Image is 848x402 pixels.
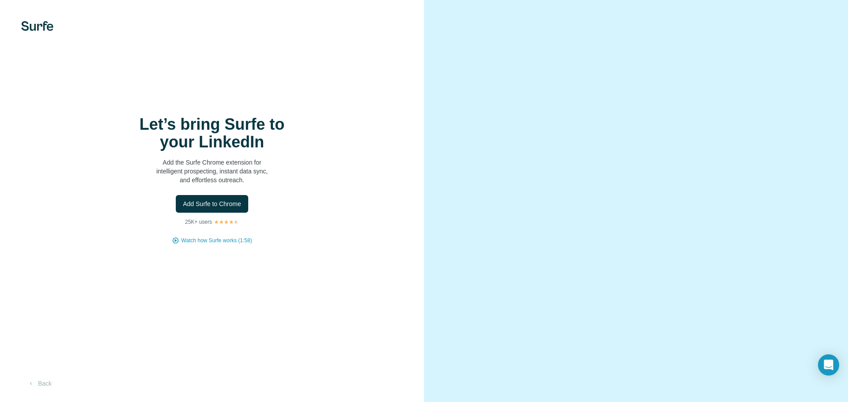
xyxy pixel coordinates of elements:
[185,218,212,226] p: 25K+ users
[176,195,248,213] button: Add Surfe to Chrome
[181,237,252,244] button: Watch how Surfe works (1:58)
[214,219,239,225] img: Rating Stars
[21,21,53,31] img: Surfe's logo
[183,199,241,208] span: Add Surfe to Chrome
[818,354,839,376] div: Open Intercom Messenger
[124,158,300,184] p: Add the Surfe Chrome extension for intelligent prospecting, instant data sync, and effortless out...
[21,376,58,391] button: Back
[124,116,300,151] h1: Let’s bring Surfe to your LinkedIn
